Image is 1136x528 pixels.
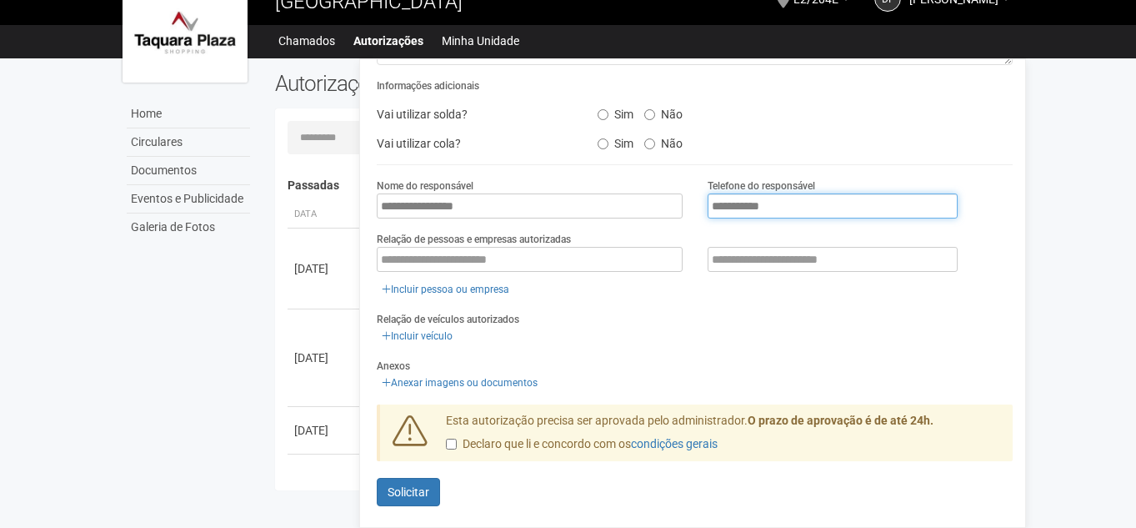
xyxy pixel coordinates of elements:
[377,359,410,374] label: Anexos
[598,102,633,122] label: Sim
[598,138,608,149] input: Sim
[364,102,584,127] div: Vai utilizar solda?
[377,232,571,247] label: Relação de pessoas e empresas autorizadas
[127,185,250,214] a: Eventos e Publicidade
[288,201,363,229] th: Data
[377,179,473,194] label: Nome do responsável
[127,128,250,157] a: Circulares
[377,478,440,506] button: Solicitar
[294,422,356,439] div: [DATE]
[377,312,519,327] label: Relação de veículos autorizados
[748,414,933,427] strong: O prazo de aprovação é de até 24h.
[377,78,479,93] label: Informações adicionais
[446,436,718,453] label: Declaro que li e concordo com os
[644,102,683,122] label: Não
[598,131,633,151] label: Sim
[446,439,457,450] input: Declaro que li e concordo com oscondições gerais
[127,214,250,241] a: Galeria de Fotos
[127,100,250,128] a: Home
[644,109,655,120] input: Não
[388,485,429,499] span: Solicitar
[294,349,356,366] div: [DATE]
[598,109,608,120] input: Sim
[294,260,356,277] div: [DATE]
[294,478,356,495] div: [DATE]
[442,29,519,53] a: Minha Unidade
[288,179,1002,192] h4: Passadas
[631,437,718,450] a: condições gerais
[278,29,335,53] a: Chamados
[644,138,655,149] input: Não
[377,280,514,299] a: Incluir pessoa ou empresa
[433,413,1013,461] div: Esta autorização precisa ser aprovada pelo administrador.
[377,327,458,345] a: Incluir veículo
[275,71,632,96] h2: Autorizações
[708,179,815,194] label: Telefone do responsável
[364,131,584,156] div: Vai utilizar cola?
[127,157,250,185] a: Documentos
[353,29,423,53] a: Autorizações
[644,131,683,151] label: Não
[377,374,543,392] a: Anexar imagens ou documentos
